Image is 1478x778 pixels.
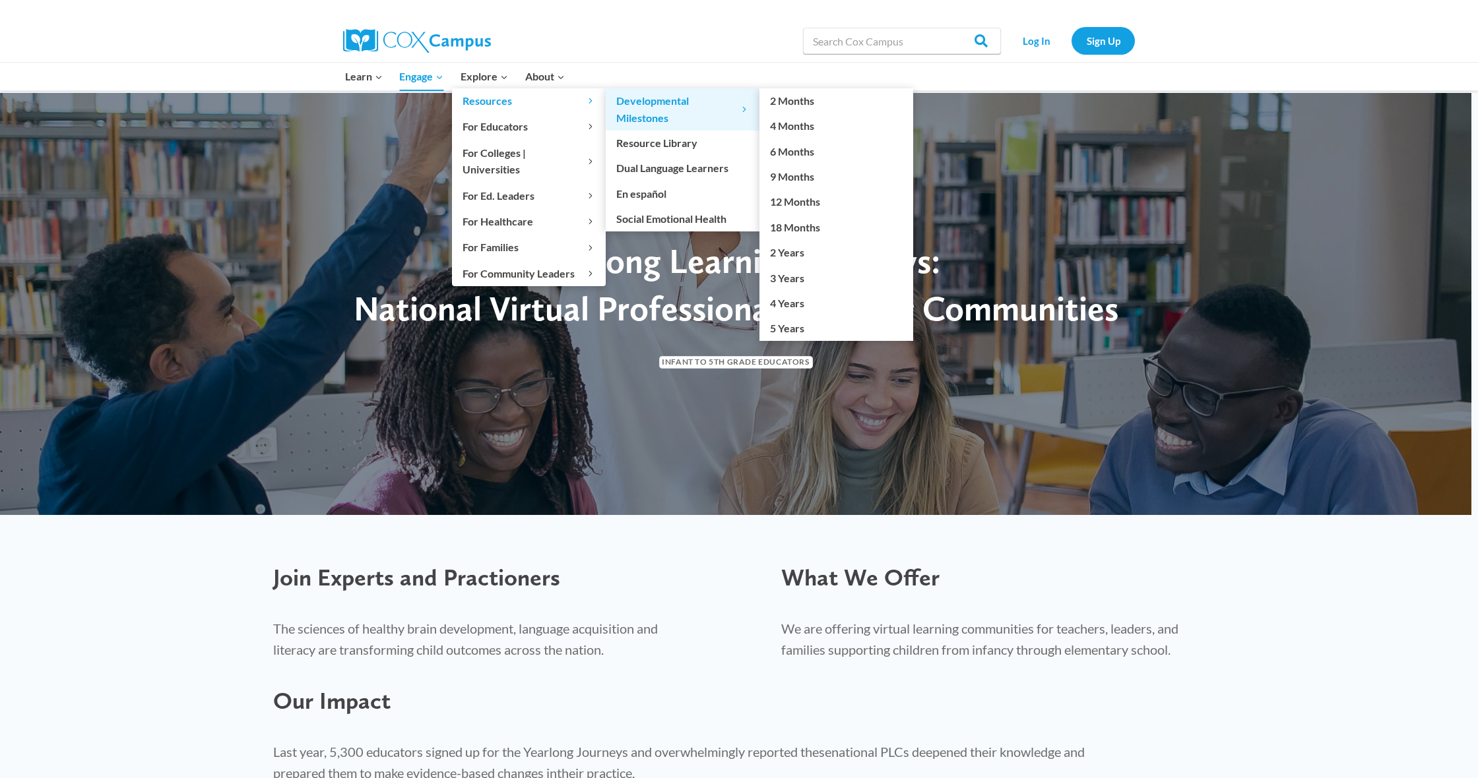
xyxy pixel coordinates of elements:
span: Last year, 5,300 educators signed up for the Yearlong Journeys and overwhelmingly reported these [273,744,831,760]
span: Infant to 5th Grade Educators [659,356,813,369]
a: 2 Years [759,240,913,265]
a: Social Emotional Health [606,206,759,231]
button: Child menu of Developmental Milestones [606,88,759,131]
span: Yearlong Learning Journeys: [532,240,940,282]
a: 2 Months [759,88,913,113]
img: Cox Campus [343,29,491,53]
a: Log In [1008,27,1065,54]
span: National Virtual Professional Learning Communities [354,287,1118,329]
button: Child menu of For Healthcare [452,209,606,234]
button: Child menu of For Educators [452,114,606,139]
a: 5 Years [759,316,913,341]
a: 9 Months [759,164,913,189]
span: What We Offer [781,563,940,591]
p: The sciences of healthy brain development, language acquisition and literacy are transforming chi... [273,618,678,660]
button: Child menu of For Community Leaders [452,260,606,285]
a: 3 Years [759,265,913,290]
button: Child menu of About [517,63,573,90]
button: Child menu of Engage [391,63,453,90]
button: Child menu of Resources [452,88,606,113]
button: Child menu of For Ed. Leaders [452,183,606,208]
nav: Secondary Navigation [1008,27,1135,54]
p: We are offering virtual learning communities for teachers, leaders, and families supporting child... [781,618,1205,660]
a: Sign Up [1072,27,1135,54]
a: 4 Years [759,291,913,316]
nav: Primary Navigation [337,63,573,90]
button: Child menu of For Colleges | Universities [452,140,606,182]
span: Our Impact [273,686,391,715]
button: Child menu of Learn [337,63,391,90]
a: Resource Library [606,131,759,156]
a: 4 Months [759,113,913,138]
input: Search Cox Campus [803,28,1001,54]
button: Child menu of For Families [452,235,606,260]
a: 18 Months [759,214,913,239]
a: En español [606,181,759,206]
a: 12 Months [759,189,913,214]
button: Child menu of Explore [452,63,517,90]
span: Join Experts and Practioners [273,563,560,591]
a: 6 Months [759,138,913,164]
a: Dual Language Learners [606,156,759,181]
